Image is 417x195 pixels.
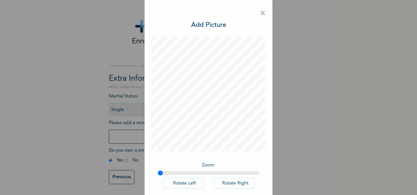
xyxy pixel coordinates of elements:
[214,178,254,189] button: Rotate Right
[260,7,266,20] span: ×
[158,162,259,169] p: Zoom :
[191,20,226,30] h3: Add Picture
[163,178,204,189] button: Rotate Left
[109,120,227,147] span: Please add a recent Passport Photograph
